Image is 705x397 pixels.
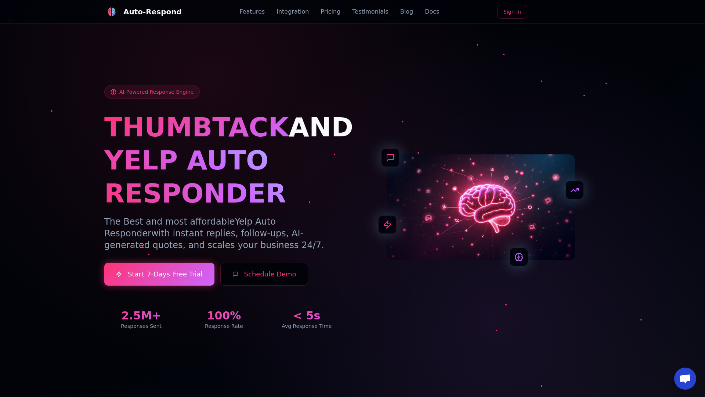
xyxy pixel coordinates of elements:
iframe: Sign in with Google Button [529,4,604,20]
a: Features [239,7,265,16]
img: AI Neural Network Brain [387,154,575,260]
a: Start7-DaysFree Trial [104,263,214,286]
div: < 5s [270,309,344,322]
a: Pricing [321,7,340,16]
div: 100% [187,309,261,322]
img: Auto-Respond Logo [107,7,116,16]
span: 7-Days [147,269,170,279]
span: AND [289,112,353,143]
h1: YELP AUTO RESPONDER [104,144,344,210]
div: Avg Response Time [270,322,344,330]
div: Responses Sent [104,322,178,330]
p: The Best and most affordable with instant replies, follow-ups, AI-generated quotes, and scales yo... [104,216,344,251]
a: Blog [400,7,413,16]
div: 2.5M+ [104,309,178,322]
a: Integration [276,7,309,16]
div: Response Rate [187,322,261,330]
span: Yelp Auto Responder [104,217,276,239]
button: Schedule Demo [220,263,308,286]
a: Docs [425,7,439,16]
span: AI-Powered Response Engine [119,88,194,96]
div: Open chat [674,368,696,390]
a: Auto-Respond LogoAuto-Respond [104,4,182,19]
a: Sign In [497,5,527,19]
div: Auto-Respond [123,7,182,17]
a: Testimonials [352,7,388,16]
span: THUMBTACK [104,112,289,143]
